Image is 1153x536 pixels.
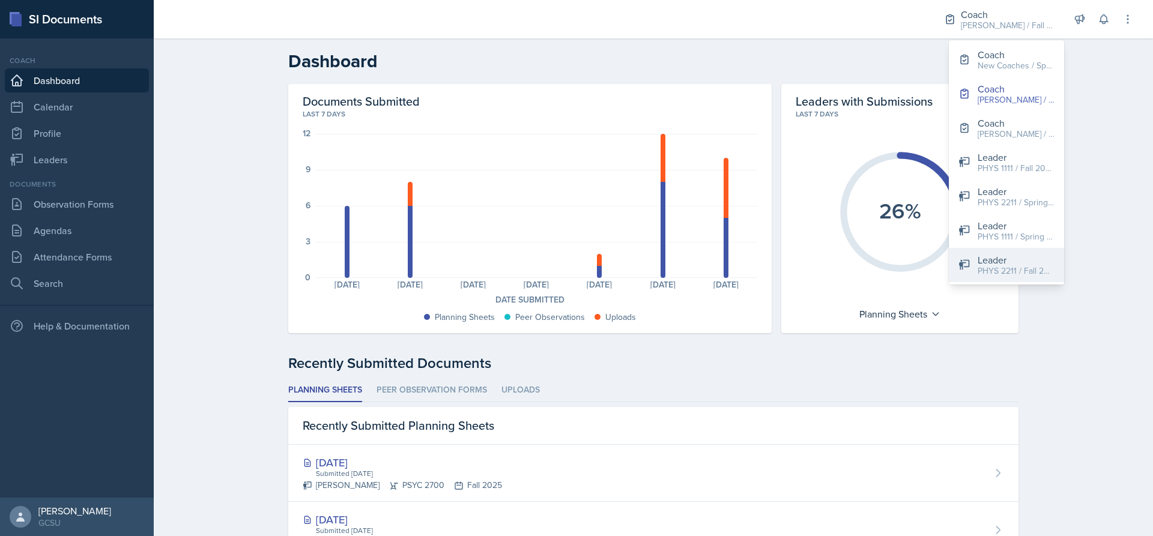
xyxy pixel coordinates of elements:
div: [PERSON_NAME] PSYC 2700 Fall 2025 [303,479,502,492]
a: [DATE] Submitted [DATE] [PERSON_NAME]PSYC 2700Fall 2025 [288,445,1018,502]
button: Coach [PERSON_NAME] / Fall 2025 [949,77,1064,111]
div: GCSU [38,517,111,529]
div: Uploads [605,311,636,324]
div: Date Submitted [303,294,757,306]
div: [PERSON_NAME] / Spring 2025 [978,128,1055,140]
div: PHYS 2211 / Spring 2024 [978,196,1055,209]
a: Attendance Forms [5,245,149,269]
div: Coach [978,116,1055,130]
div: Submitted [DATE] [315,468,502,479]
a: Agendas [5,218,149,242]
a: Leaders [5,148,149,172]
a: Profile [5,121,149,145]
div: Leader [978,150,1055,164]
div: Coach [961,7,1057,22]
a: Dashboard [5,68,149,92]
div: Submitted [DATE] [315,525,499,536]
h2: Documents Submitted [303,94,757,109]
div: 9 [306,165,310,173]
div: Recently Submitted Documents [288,352,1018,374]
div: Peer Observations [515,311,585,324]
h2: Leaders with Submissions [796,94,933,109]
div: Last 7 days [796,109,1004,119]
div: [PERSON_NAME] / Fall 2025 [978,94,1055,106]
div: Coach [5,55,149,66]
div: PHYS 1111 / Fall 2023 [978,162,1055,175]
div: Last 7 days [303,109,757,119]
div: [DATE] [303,511,499,528]
li: Uploads [501,379,540,402]
a: Calendar [5,95,149,119]
div: [DATE] [505,280,568,289]
li: Planning Sheets [288,379,362,402]
div: 0 [305,273,310,282]
div: Leader [978,253,1055,267]
button: Leader PHYS 2211 / Spring 2024 [949,179,1064,214]
div: PHYS 1111 / Spring 2023 [978,230,1055,243]
div: 12 [303,129,310,137]
div: Leader [978,184,1055,199]
div: 3 [306,237,310,245]
div: [DATE] [303,454,502,471]
div: New Coaches / Spring 2024 [978,59,1055,72]
div: [DATE] [568,280,631,289]
div: [DATE] [441,280,504,289]
div: Documents [5,179,149,190]
div: Coach [978,47,1055,62]
div: Recently Submitted Planning Sheets [288,407,1018,445]
div: [DATE] [631,280,694,289]
div: Planning Sheets [853,304,946,324]
div: [PERSON_NAME] [38,505,111,517]
button: Leader PHYS 2211 / Fall 2025 [949,248,1064,282]
div: 6 [306,201,310,209]
div: [DATE] [315,280,378,289]
div: [DATE] [378,280,441,289]
div: PHYS 2211 / Fall 2025 [978,265,1055,277]
div: Planning Sheets [435,311,495,324]
div: Help & Documentation [5,314,149,338]
button: Coach [PERSON_NAME] / Spring 2025 [949,111,1064,145]
button: Leader PHYS 1111 / Fall 2023 [949,145,1064,179]
button: Coach New Coaches / Spring 2024 [949,43,1064,77]
div: Leader [978,218,1055,233]
a: Search [5,271,149,295]
button: Leader PHYS 1111 / Spring 2023 [949,214,1064,248]
li: Peer Observation Forms [377,379,487,402]
div: [PERSON_NAME] / Fall 2025 [961,19,1057,32]
div: [DATE] [694,280,757,289]
a: Observation Forms [5,192,149,216]
text: 26% [879,195,921,226]
div: Coach [978,82,1055,96]
h2: Dashboard [288,50,1018,72]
